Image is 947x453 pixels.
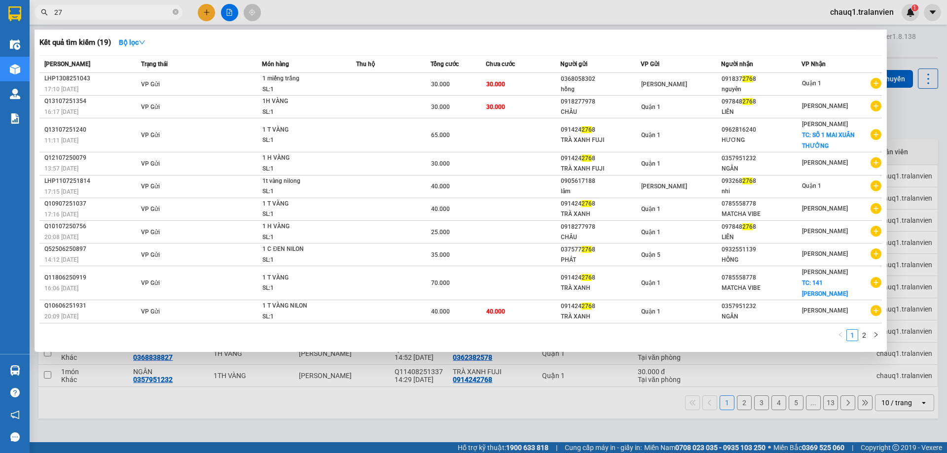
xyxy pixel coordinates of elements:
[582,274,592,281] span: 276
[139,39,146,46] span: down
[141,81,160,88] span: VP Gửi
[561,209,640,219] div: TRÀ XANH
[44,125,138,135] div: Q13107251240
[561,135,640,145] div: TRÀ XANH FUJI
[802,159,848,166] span: [PERSON_NAME]
[838,332,843,338] span: left
[802,132,855,149] span: TC: SỐ 1 MAI XUÂN THƯỞNG
[802,307,848,314] span: [PERSON_NAME]
[44,273,138,283] div: Q11806250919
[262,283,336,294] div: SL: 1
[561,164,640,174] div: TRÀ XANH FUJI
[141,61,168,68] span: Trạng thái
[582,200,592,207] span: 276
[44,199,138,209] div: Q10907251037
[802,205,848,212] span: [PERSON_NAME]
[846,329,858,341] li: 1
[802,269,848,276] span: [PERSON_NAME]
[641,160,660,167] span: Quận 1
[141,183,160,190] span: VP Gửi
[802,228,848,235] span: [PERSON_NAME]
[582,303,592,310] span: 276
[44,244,138,254] div: Q52506250897
[431,279,450,286] span: 70.000
[173,8,179,17] span: close-circle
[262,61,289,68] span: Món hàng
[486,308,505,315] span: 40.000
[561,199,640,209] div: 091424 8
[561,283,640,293] div: TRÀ XANH
[641,279,660,286] span: Quận 1
[722,283,801,293] div: MATCHA VIBE
[802,121,848,128] span: [PERSON_NAME]
[262,96,336,107] div: 1H VÀNG
[561,255,640,265] div: PHÁT
[262,255,336,266] div: SL: 1
[870,329,882,341] button: right
[561,222,640,232] div: 0918277978
[44,61,90,68] span: [PERSON_NAME]
[871,277,881,288] span: plus-circle
[262,312,336,322] div: SL: 1
[561,125,640,135] div: 091424 8
[431,251,450,258] span: 35.000
[722,176,801,186] div: 093268 8
[742,75,753,82] span: 276
[722,164,801,174] div: NGÂN
[141,132,160,139] span: VP Gửi
[44,256,78,263] span: 14:12 [DATE]
[431,160,450,167] span: 30.000
[722,84,801,95] div: nguyên
[871,129,881,140] span: plus-circle
[262,73,336,84] div: 1 miếng trắng
[641,251,660,258] span: Quận 5
[641,206,660,212] span: Quận 1
[141,104,160,110] span: VP Gửi
[722,199,801,209] div: 0785558778
[641,104,660,110] span: Quận 1
[262,125,336,136] div: 1 T VÀNG
[141,160,160,167] span: VP Gửi
[742,223,753,230] span: 276
[722,186,801,197] div: nhi
[871,101,881,111] span: plus-circle
[356,61,375,68] span: Thu hộ
[44,313,78,320] span: 20:09 [DATE]
[141,308,160,315] span: VP Gửi
[431,104,450,110] span: 30.000
[802,279,848,297] span: TC: 141 [PERSON_NAME]
[722,312,801,322] div: NGÂN
[431,61,459,68] span: Tổng cước
[742,98,753,105] span: 276
[262,221,336,232] div: 1 H VÀNG
[10,410,20,419] span: notification
[262,186,336,197] div: SL: 1
[561,74,640,84] div: 0368058302
[44,301,138,311] div: Q10606251931
[722,135,801,145] div: HƯƠNG
[141,206,160,212] span: VP Gửi
[641,308,660,315] span: Quận 1
[721,61,753,68] span: Người nhận
[431,81,450,88] span: 30.000
[859,330,870,341] a: 2
[486,81,505,88] span: 30.000
[835,329,846,341] li: Previous Page
[641,61,659,68] span: VP Gửi
[802,80,821,87] span: Quận 1
[871,78,881,89] span: plus-circle
[262,107,336,118] div: SL: 1
[802,182,821,189] span: Quận 1
[44,73,138,84] div: LHP1308251043
[262,209,336,220] div: SL: 1
[262,244,336,255] div: 1 C ĐEN NILON
[722,153,801,164] div: 0357951232
[262,199,336,209] div: 1 T VÀNG
[641,81,687,88] span: [PERSON_NAME]
[141,251,160,258] span: VP Gửi
[871,226,881,237] span: plus-circle
[560,61,587,68] span: Người gửi
[802,103,848,109] span: [PERSON_NAME]
[641,132,660,139] span: Quận 1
